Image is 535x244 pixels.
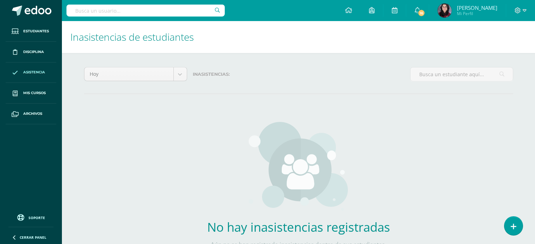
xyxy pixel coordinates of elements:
span: Disciplina [23,49,44,55]
span: [PERSON_NAME] [457,4,497,11]
span: Asistencia [23,70,45,75]
span: Inasistencias de estudiantes [70,30,194,44]
span: Hoy [90,67,168,81]
a: Soporte [8,212,53,222]
a: Asistencia [6,62,56,83]
a: Archivos [6,104,56,124]
a: Mis cursos [6,83,56,104]
a: Estudiantes [6,21,56,42]
h2: No hay inasistencias registradas [195,219,402,235]
a: Hoy [84,67,187,81]
span: Mis cursos [23,90,46,96]
input: Busca un estudiante aquí... [410,67,513,81]
span: Mi Perfil [457,11,497,17]
span: 16 [418,9,425,17]
input: Busca un usuario... [66,5,225,17]
label: Inasistencias: [193,67,405,81]
span: Estudiantes [23,28,49,34]
img: fe8e443dbb5d8e1ac86b36c24b7a6e1d.png [438,4,452,18]
span: Soporte [28,215,45,220]
span: Archivos [23,111,42,117]
img: groups.png [249,122,348,213]
span: Cerrar panel [20,235,46,240]
a: Disciplina [6,42,56,62]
